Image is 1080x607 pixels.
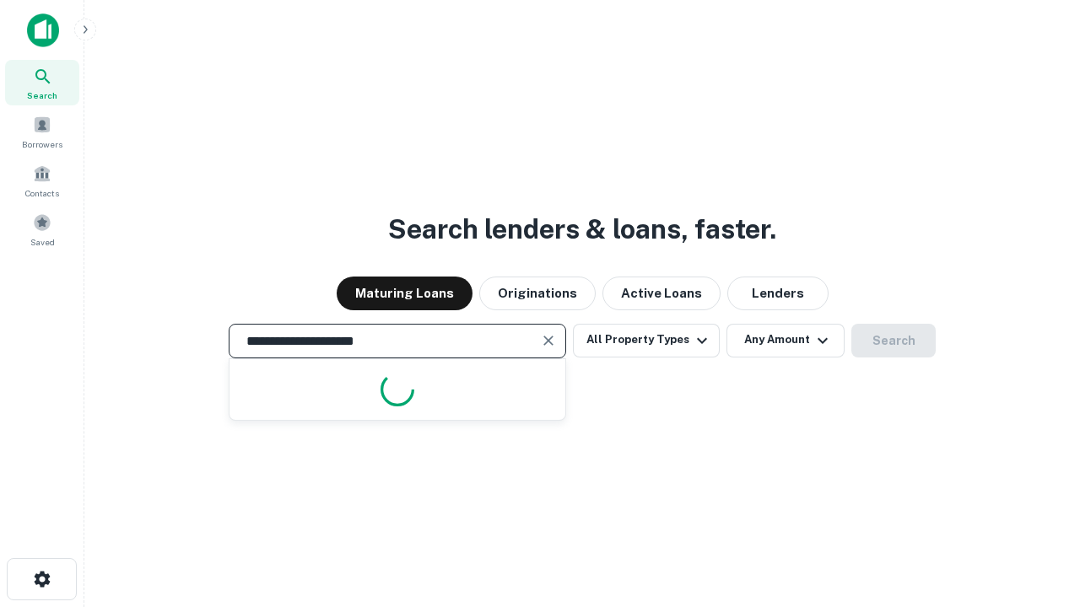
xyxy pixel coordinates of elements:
[27,89,57,102] span: Search
[5,109,79,154] a: Borrowers
[479,277,596,310] button: Originations
[337,277,472,310] button: Maturing Loans
[5,158,79,203] a: Contacts
[5,60,79,105] a: Search
[537,329,560,352] button: Clear
[996,472,1080,553] iframe: Chat Widget
[388,209,776,250] h3: Search lenders & loans, faster.
[5,207,79,252] a: Saved
[726,324,845,357] button: Any Amount
[27,13,59,47] img: capitalize-icon.png
[22,137,62,151] span: Borrowers
[25,186,59,200] span: Contacts
[727,277,829,310] button: Lenders
[30,235,55,249] span: Saved
[602,277,721,310] button: Active Loans
[573,324,720,357] button: All Property Types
